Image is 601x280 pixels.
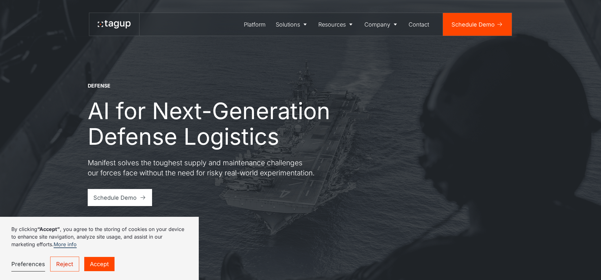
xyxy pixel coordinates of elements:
div: Company [364,20,390,29]
p: Manifest solves the toughest supply and maintenance challenges our forces face without the need f... [88,158,315,178]
strong: “Accept” [37,226,60,232]
div: Contact [409,20,429,29]
a: Schedule Demo [88,189,152,206]
a: More info [54,241,77,248]
a: Preferences [11,257,45,271]
a: Platform [239,13,271,36]
h1: AI for Next-Generation Defense Logistics [88,98,353,149]
div: Schedule Demo [93,193,137,202]
a: Contact [404,13,434,36]
a: Company [359,13,404,36]
a: Schedule Demo [443,13,512,36]
div: Platform [244,20,266,29]
a: Accept [84,257,115,271]
a: Reject [50,257,79,271]
div: Solutions [276,20,300,29]
a: Resources [314,13,360,36]
div: Resources [318,20,346,29]
div: DEFENSE [88,82,110,89]
p: By clicking , you agree to the storing of cookies on your device to enhance site navigation, anal... [11,225,187,248]
div: Schedule Demo [451,20,495,29]
a: Solutions [271,13,314,36]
